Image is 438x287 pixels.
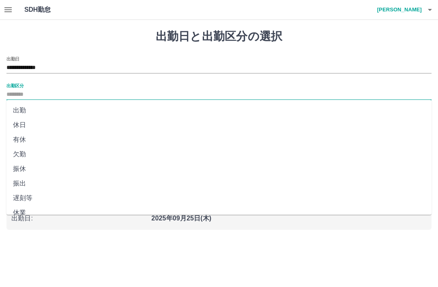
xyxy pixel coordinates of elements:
[6,132,432,147] li: 有休
[11,214,146,223] p: 出勤日 :
[6,176,432,191] li: 振出
[6,30,432,43] h1: 出勤日と出勤区分の選択
[151,215,211,222] b: 2025年09月25日(木)
[6,205,432,220] li: 休業
[6,147,432,162] li: 欠勤
[6,162,432,176] li: 振休
[6,82,24,88] label: 出勤区分
[6,118,432,132] li: 休日
[6,103,432,118] li: 出勤
[6,191,432,205] li: 遅刻等
[6,56,19,62] label: 出勤日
